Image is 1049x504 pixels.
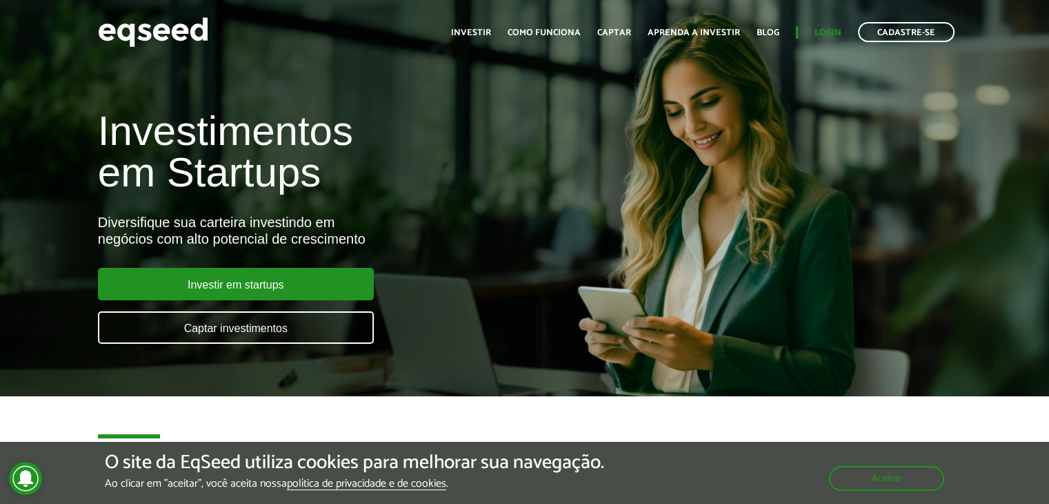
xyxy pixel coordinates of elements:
[858,22,955,42] a: Cadastre-se
[98,214,602,247] div: Diversifique sua carteira investindo em negócios com alto potencial de crescimento
[98,311,374,344] a: Captar investimentos
[815,28,841,37] a: Login
[98,268,374,300] a: Investir em startups
[105,452,604,474] h5: O site da EqSeed utiliza cookies para melhorar sua navegação.
[98,110,602,193] h1: Investimentos em Startups
[451,28,491,37] a: Investir
[829,466,944,491] button: Aceitar
[98,14,208,50] img: EqSeed
[105,477,604,490] p: Ao clicar em "aceitar", você aceita nossa .
[287,478,446,490] a: política de privacidade e de cookies
[757,28,779,37] a: Blog
[648,28,740,37] a: Aprenda a investir
[597,28,631,37] a: Captar
[508,28,581,37] a: Como funciona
